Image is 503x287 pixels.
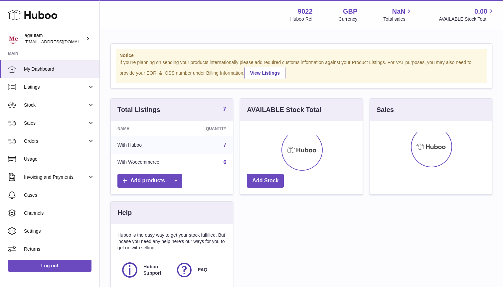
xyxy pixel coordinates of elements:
[298,7,313,16] strong: 9022
[8,34,18,44] img: info@naturemedical.co.uk
[247,174,284,188] a: Add Stock
[245,67,285,79] a: View Listings
[111,136,187,154] td: With Huboo
[339,16,358,22] div: Currency
[223,106,226,114] a: 7
[383,16,413,22] span: Total sales
[439,16,495,22] span: AVAILABLE Stock Total
[392,7,405,16] span: NaN
[24,174,87,180] span: Invoicing and Payments
[25,32,84,45] div: agautam
[8,260,91,272] a: Log out
[24,246,94,252] span: Returns
[175,261,223,279] a: FAQ
[24,228,94,234] span: Settings
[143,264,168,276] span: Huboo Support
[24,84,87,90] span: Listings
[24,210,94,216] span: Channels
[223,142,226,148] a: 7
[198,267,208,273] span: FAQ
[119,52,483,59] strong: Notice
[290,16,313,22] div: Huboo Ref
[24,192,94,198] span: Cases
[24,120,87,126] span: Sales
[187,121,233,136] th: Quantity
[117,232,226,251] p: Huboo is the easy way to get your stock fulfilled. But incase you need any help here's our ways f...
[247,105,321,114] h3: AVAILABLE Stock Total
[117,174,182,188] a: Add products
[24,138,87,144] span: Orders
[439,7,495,22] a: 0.00 AVAILABLE Stock Total
[343,7,357,16] strong: GBP
[121,261,169,279] a: Huboo Support
[24,156,94,162] span: Usage
[111,121,187,136] th: Name
[25,39,98,44] span: [EMAIL_ADDRESS][DOMAIN_NAME]
[383,7,413,22] a: NaN Total sales
[377,105,394,114] h3: Sales
[117,208,132,217] h3: Help
[111,154,187,171] td: With Woocommerce
[117,105,160,114] h3: Total Listings
[24,66,94,72] span: My Dashboard
[24,102,87,108] span: Stock
[223,159,226,165] a: 6
[119,59,483,79] div: If you're planning on sending your products internationally please add required customs informati...
[223,106,226,112] strong: 7
[474,7,487,16] span: 0.00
